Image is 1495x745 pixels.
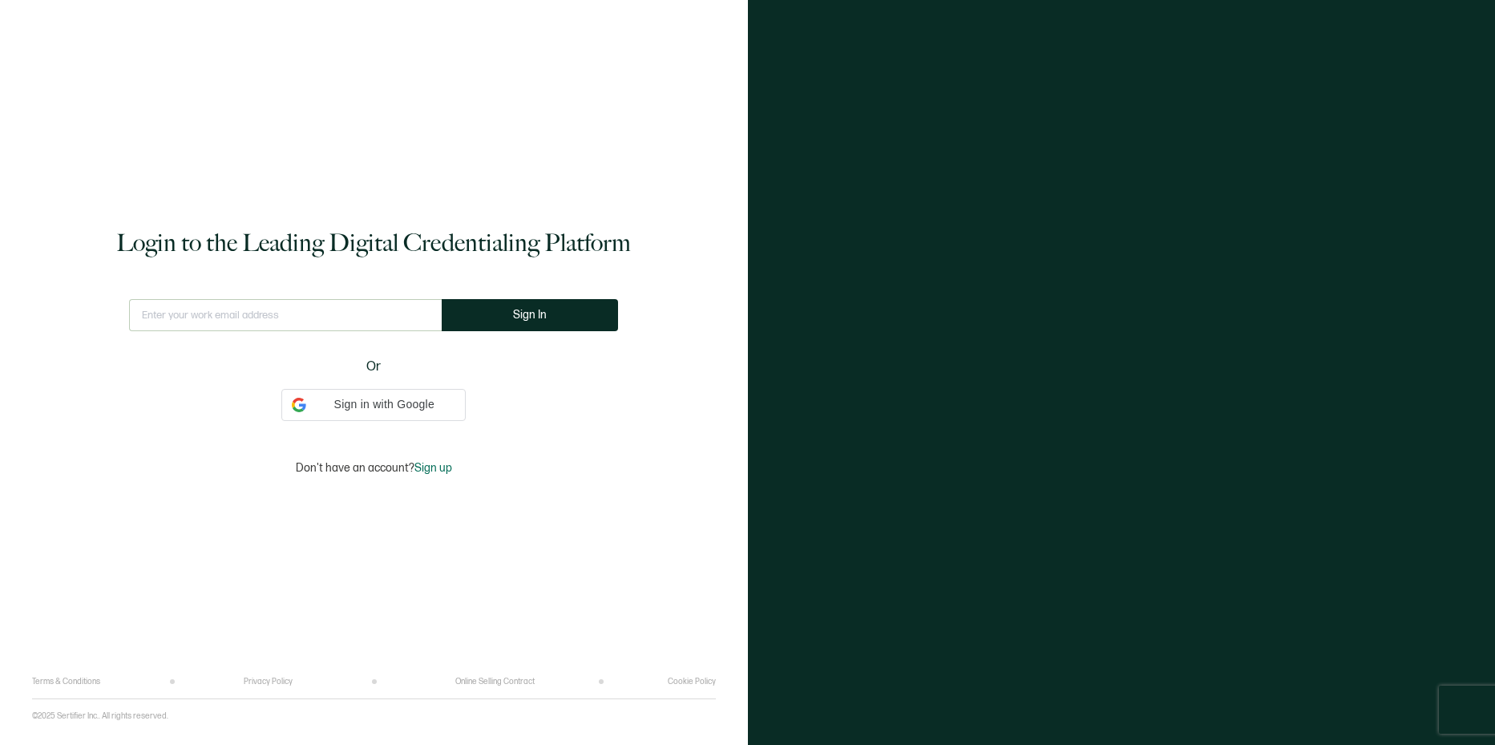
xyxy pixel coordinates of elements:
[366,357,381,377] span: Or
[313,396,455,413] span: Sign in with Google
[668,677,716,686] a: Cookie Policy
[129,299,442,331] input: Enter your work email address
[513,309,547,321] span: Sign In
[296,461,452,475] p: Don't have an account?
[442,299,618,331] button: Sign In
[414,461,452,475] span: Sign up
[32,677,100,686] a: Terms & Conditions
[32,711,168,721] p: ©2025 Sertifier Inc.. All rights reserved.
[244,677,293,686] a: Privacy Policy
[281,389,466,421] div: Sign in with Google
[116,227,631,259] h1: Login to the Leading Digital Credentialing Platform
[455,677,535,686] a: Online Selling Contract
